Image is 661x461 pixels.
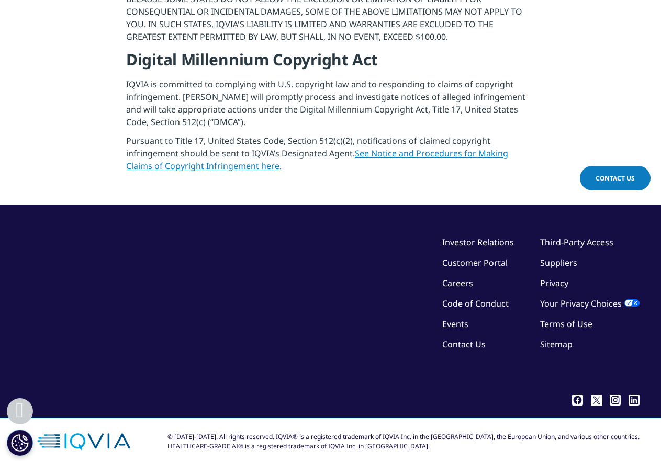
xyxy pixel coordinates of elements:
[540,257,577,268] a: Suppliers
[442,318,468,330] a: Events
[167,432,640,451] div: © [DATE]-[DATE]. All rights reserved. IQVIA® is a registered trademark of IQVIA Inc. in the [GEOG...
[442,277,473,289] a: Careers
[540,277,568,289] a: Privacy
[442,237,514,248] a: Investor Relations
[540,318,592,330] a: Terms of Use
[442,257,508,268] a: Customer Portal
[126,134,535,178] p: Pursuant to Title 17, United States Code, Section 512(c)(2), notifications of claimed copyright i...
[442,298,509,309] a: Code of Conduct
[580,166,651,190] a: Contact Us
[540,237,613,248] a: Third-Party Access
[540,298,640,309] a: Your Privacy Choices
[442,339,486,350] a: Contact Us
[540,339,573,350] a: Sitemap
[126,78,535,134] p: IQVIA is committed to complying with U.S. copyright law and to responding to claims of copyright ...
[596,174,635,183] span: Contact Us
[7,430,33,456] button: Cookies Settings
[126,49,535,78] h4: Digital Millennium Copyright Act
